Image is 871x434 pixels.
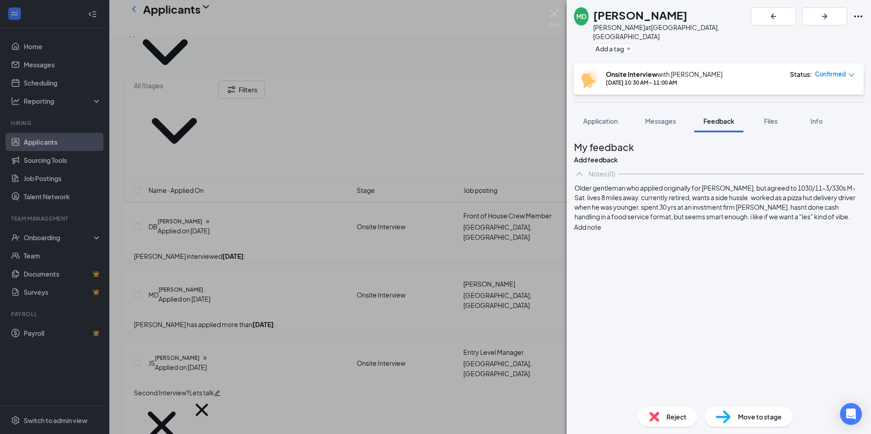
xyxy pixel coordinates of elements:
[853,11,864,22] svg: Ellipses
[840,403,862,425] div: Open Intercom Messenger
[593,23,746,41] div: [PERSON_NAME] at [GEOGRAPHIC_DATA], [GEOGRAPHIC_DATA]
[764,117,778,125] span: Files
[810,117,823,125] span: Info
[751,7,796,25] button: ArrowLeftNew
[703,117,734,125] span: Feedback
[574,168,585,179] svg: ChevronUp
[593,7,687,23] h1: [PERSON_NAME]
[645,117,676,125] span: Messages
[790,70,812,79] div: Status :
[606,70,722,79] div: with [PERSON_NAME]
[574,184,856,221] span: Older gentleman who applied originally for [PERSON_NAME], but agreed to 1030/11-3/330s M-Sat. liv...
[576,12,586,21] div: MD
[626,46,631,51] svg: Plus
[738,412,782,422] span: Move to stage
[666,412,687,422] span: Reject
[589,169,615,178] div: Notes (0)
[583,117,618,125] span: Application
[574,222,601,232] button: Add note
[819,11,830,22] svg: ArrowRight
[574,155,618,165] button: Add feedback
[815,70,846,79] span: Confirmed
[768,11,779,22] svg: ArrowLeftNew
[848,72,855,78] span: down
[802,7,847,25] button: ArrowRight
[606,79,722,86] div: [DATE] 10:30 AM - 11:00 AM
[606,70,657,78] b: Onsite Interview
[593,44,634,53] button: PlusAdd a tag
[574,140,634,155] h2: My feedback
